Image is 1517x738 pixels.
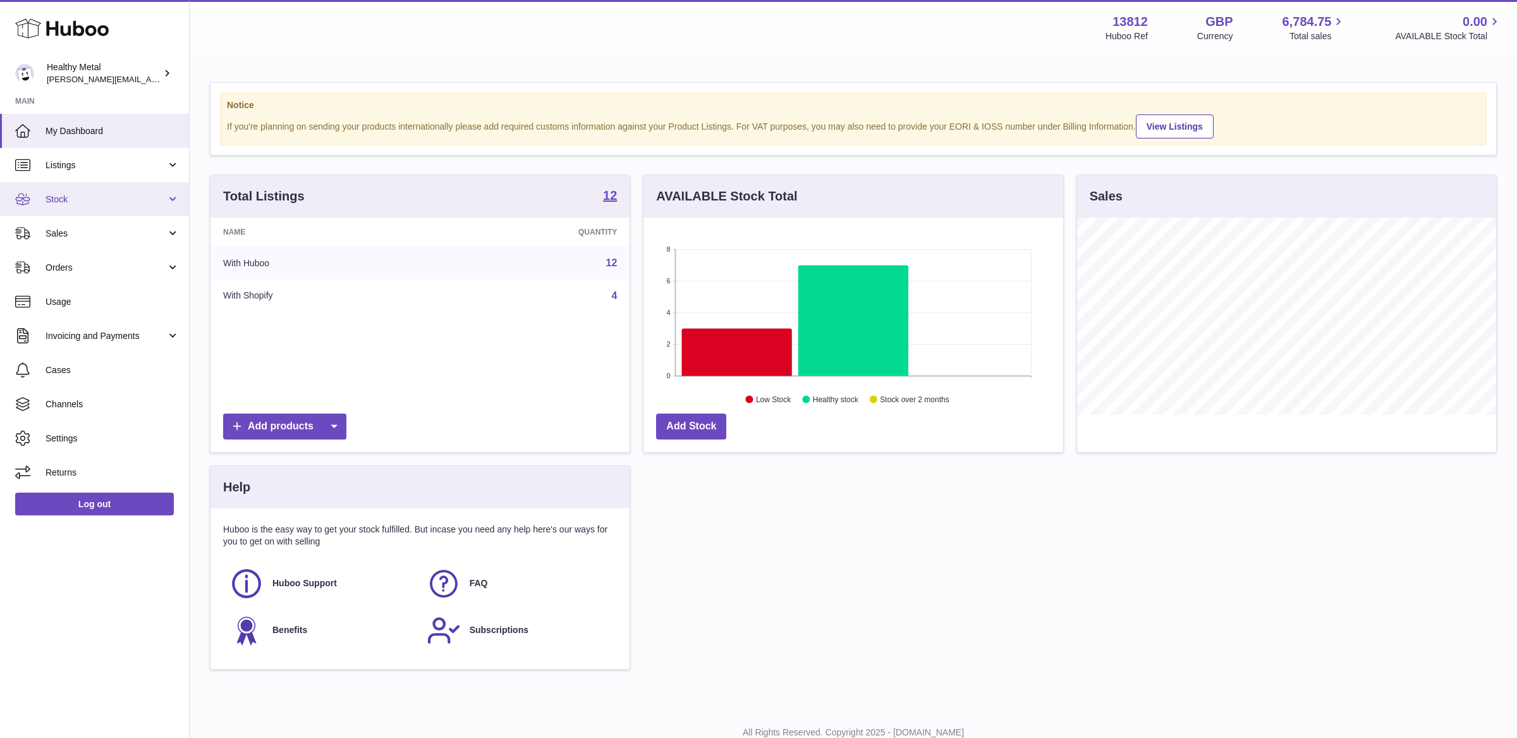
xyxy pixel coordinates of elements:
span: Returns [46,467,180,479]
div: Huboo Ref [1106,30,1148,42]
strong: GBP [1205,13,1233,30]
strong: 13812 [1112,13,1148,30]
td: With Huboo [210,247,437,280]
text: 4 [667,309,671,316]
span: 6,784.75 [1282,13,1332,30]
a: Log out [15,493,174,515]
text: 2 [667,340,671,348]
text: 8 [667,245,671,253]
h3: Total Listings [223,188,305,205]
span: My Dashboard [46,125,180,137]
a: Benefits [229,613,414,648]
text: Low Stock [756,395,791,404]
text: Healthy stock [813,395,859,404]
div: Currency [1197,30,1233,42]
a: View Listings [1136,114,1214,138]
h3: Help [223,479,250,496]
p: Huboo is the easy way to get your stock fulfilled. But incase you need any help here's our ways f... [223,524,617,548]
a: 12 [606,257,618,268]
div: Healthy Metal [47,61,161,85]
h3: Sales [1090,188,1123,205]
span: Settings [46,433,180,445]
a: FAQ [427,567,611,601]
a: 6,784.75 Total sales [1282,13,1346,42]
text: Stock over 2 months [880,395,949,404]
span: Usage [46,296,180,308]
span: Subscriptions [470,624,528,636]
span: Orders [46,262,166,274]
span: Channels [46,398,180,410]
text: 6 [667,277,671,285]
span: Total sales [1289,30,1346,42]
th: Name [210,218,437,247]
span: Benefits [272,624,307,636]
span: 0.00 [1463,13,1487,30]
strong: 12 [603,189,617,202]
img: jose@healthy-metal.com [15,64,34,83]
span: Invoicing and Payments [46,330,166,342]
a: 12 [603,189,617,204]
span: FAQ [470,577,488,589]
span: Sales [46,228,166,240]
th: Quantity [437,218,630,247]
div: If you're planning on sending your products internationally please add required customs informati... [227,113,1480,138]
a: 4 [611,290,617,301]
a: Add products [223,414,346,440]
h3: AVAILABLE Stock Total [656,188,797,205]
span: Stock [46,194,166,206]
span: Listings [46,159,166,171]
span: AVAILABLE Stock Total [1395,30,1502,42]
span: [PERSON_NAME][EMAIL_ADDRESS][DOMAIN_NAME] [47,74,253,84]
a: Huboo Support [229,567,414,601]
a: 0.00 AVAILABLE Stock Total [1395,13,1502,42]
strong: Notice [227,99,1480,111]
span: Huboo Support [272,577,337,589]
span: Cases [46,364,180,376]
a: Add Stock [656,414,726,440]
td: With Shopify [210,280,437,312]
a: Subscriptions [427,613,611,648]
text: 0 [667,372,671,379]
